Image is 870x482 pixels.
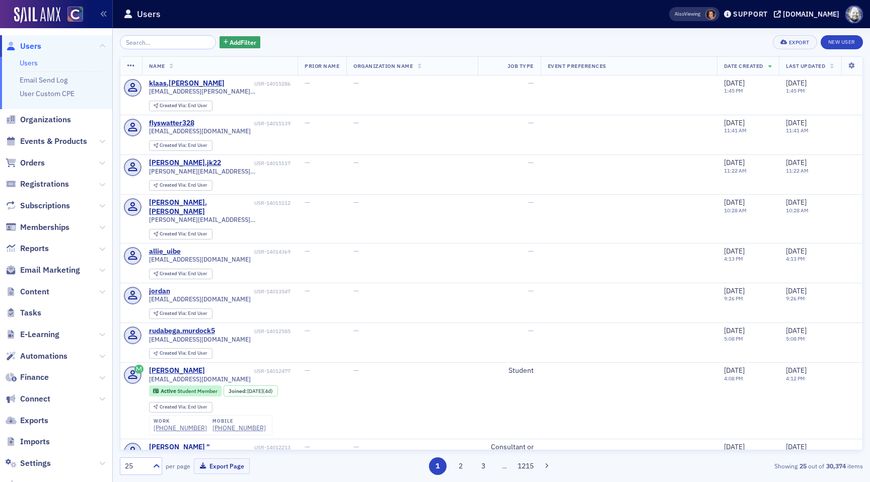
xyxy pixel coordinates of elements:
time: 10:28 AM [724,207,747,214]
span: Created Via : [160,270,188,277]
a: Events & Products [6,136,87,147]
span: Add Filter [230,38,256,47]
span: — [353,198,359,207]
span: … [497,461,512,470]
a: rudabega.murdock5 [149,327,215,336]
time: 4:13 PM [786,255,805,262]
span: Name [149,62,165,69]
img: SailAMX [67,7,83,22]
span: [DATE] [724,442,745,451]
div: Created Via: End User [149,308,212,319]
span: [PERSON_NAME][EMAIL_ADDRESS][DOMAIN_NAME] [149,168,291,175]
div: Joined: 2025-08-29 00:00:00 [224,385,278,396]
a: Users [20,58,38,67]
div: End User [160,103,207,109]
div: End User [160,183,207,188]
time: 11:41 AM [724,127,747,134]
div: Created Via: End User [149,229,212,239]
div: USR-14013547 [172,288,291,295]
span: Registrations [20,179,69,190]
span: Memberships [20,222,69,233]
span: — [528,118,534,127]
time: 11:22 AM [724,167,747,174]
span: [DATE] [786,366,807,375]
div: USR-14012477 [206,368,291,374]
span: Viewing [675,11,700,18]
div: mobile [212,418,266,424]
span: [DATE] [724,78,745,88]
time: 9:26 PM [724,295,743,302]
div: USR-14015112 [254,200,291,206]
span: Email Marketing [20,265,80,276]
span: Events & Products [20,136,87,147]
div: USR-14012585 [216,328,291,335]
div: USR-14012213 [254,444,291,451]
a: Organizations [6,114,71,125]
span: — [528,247,534,256]
a: Exports [6,415,48,426]
span: — [305,158,310,167]
time: 9:26 PM [786,295,805,302]
a: jordan [149,287,170,296]
div: allie_uibe [149,247,181,256]
a: Memberships [6,222,69,233]
span: — [305,118,310,127]
div: [DOMAIN_NAME] [783,10,839,19]
img: SailAMX [14,7,60,23]
span: [DATE] [724,198,745,207]
div: End User [160,311,207,316]
button: 3 [475,457,492,475]
span: [DATE] [724,366,745,375]
a: User Custom CPE [20,89,75,98]
span: — [528,158,534,167]
span: Organization Name [353,62,413,69]
time: 4:08 PM [724,375,743,382]
span: Created Via : [160,350,188,356]
span: — [528,78,534,88]
span: Content [20,286,49,297]
span: — [528,198,534,207]
button: Export [773,35,817,49]
time: 4:12 PM [786,375,805,382]
div: [PERSON_NAME] "[PERSON_NAME]" [PERSON_NAME] [149,443,253,469]
span: [DATE] [786,118,807,127]
span: [DATE] [724,326,745,335]
a: Active Student Member [153,388,217,394]
span: E-Learning [20,329,59,340]
span: Student Member [177,387,217,394]
span: [DATE] [786,158,807,167]
a: [PHONE_NUMBER] [154,424,207,432]
span: — [528,286,534,295]
span: Event Preferences [548,62,606,69]
a: View Homepage [60,7,83,24]
span: [EMAIL_ADDRESS][DOMAIN_NAME] [149,375,251,383]
span: [DATE] [786,198,807,207]
button: Export Page [194,458,250,474]
span: Created Via : [160,404,188,410]
span: [EMAIL_ADDRESS][DOMAIN_NAME] [149,295,251,303]
span: — [305,326,310,335]
label: per page [166,461,190,470]
span: — [305,78,310,88]
input: Search… [120,35,216,49]
div: Created Via: End User [149,180,212,191]
div: Consultant or Agent [485,443,534,460]
time: 1:45 PM [786,87,805,94]
span: — [353,366,359,375]
span: [DATE] [724,286,745,295]
div: [PERSON_NAME].[PERSON_NAME] [149,198,253,216]
span: Automations [20,351,67,362]
div: work [154,418,207,424]
div: Active: Active: Student Member [149,385,222,396]
span: [DATE] [724,118,745,127]
span: — [353,158,359,167]
a: Reports [6,243,49,254]
button: 2 [452,457,469,475]
a: klaas.[PERSON_NAME] [149,79,225,88]
time: 11:41 AM [786,127,809,134]
span: [DATE] [247,387,263,394]
span: [EMAIL_ADDRESS][DOMAIN_NAME] [149,256,251,263]
span: Created Via : [160,310,188,316]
